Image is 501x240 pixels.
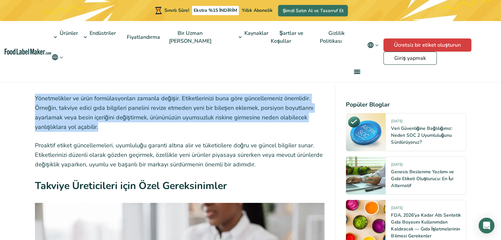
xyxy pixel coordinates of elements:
[383,38,471,52] a: Ücretsiz bir etiket oluşturun
[242,7,273,13] font: Yıllık Abonelik
[346,101,390,108] font: Popüler Bloglar
[391,169,454,189] a: Genesis Beslenme Yazılımı ve Gıda Etiketi Oluşturucu: En İyi Alternatif
[51,53,64,61] button: Dili değiştir
[244,30,268,37] font: Kaynaklar
[391,205,402,210] font: [DATE]
[81,21,117,53] a: Endüstriler
[363,38,383,52] button: Dili değiştir
[35,179,227,193] font: Takviye Üreticileri için Özel Gereksinimler
[320,21,349,53] a: Gizlilik Politikası
[391,125,452,145] a: Veri Güvenliğine Bağlılığımız: Neden SOC 2 Uyumluluğunu Sürdürüyoruz?
[127,34,160,41] font: Fiyatlandırma
[391,212,460,239] a: FDA, 2026'ya Kadar Altı Sentetik Gıda Boyasını Kullanımdan Kaldıracak — Gıda İşletmelerinin Bilme...
[346,61,367,82] a: menü
[320,30,345,45] font: Gizlilik Politikası
[193,7,237,13] font: Ekstra %15 İNDİRİM
[236,21,269,53] a: Kaynaklar
[479,218,494,233] div: Open Intercom Messenger
[278,5,348,16] a: Şimdi Satın Al ve Tasarruf Et
[35,94,313,131] font: Yönetmelikler ve ürün formülasyonları zamanla değişir. Etiketlerinizi buna göre güncellemeniz öne...
[394,41,461,49] font: Ücretsiz bir etiket oluşturun
[164,7,189,13] font: Sınırlı Süre!
[271,21,303,53] a: Şartlar ve Koşullar
[51,21,79,53] a: Ürünler
[383,52,437,65] a: Giriş yapmak
[90,30,116,37] font: Endüstriler
[118,25,167,49] a: Fiyatlandırma
[35,141,323,168] font: Proaktif etiket güncellemeleri, uyumluluğu garanti altına alır ve tüketicilere doğru ve güncel bi...
[169,21,219,53] a: Bir Uzman [PERSON_NAME]
[169,30,211,45] font: Bir Uzman [PERSON_NAME]
[394,55,426,62] font: Giriş yapmak
[5,49,51,55] a: Gıda Etiketi Üreticisi ana sayfası
[391,119,402,124] font: [DATE]
[60,30,78,37] font: Ürünler
[271,30,303,45] font: Şartlar ve Koşullar
[391,162,402,167] font: [DATE]
[283,8,343,14] font: Şimdi Satın Al ve Tasarruf Et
